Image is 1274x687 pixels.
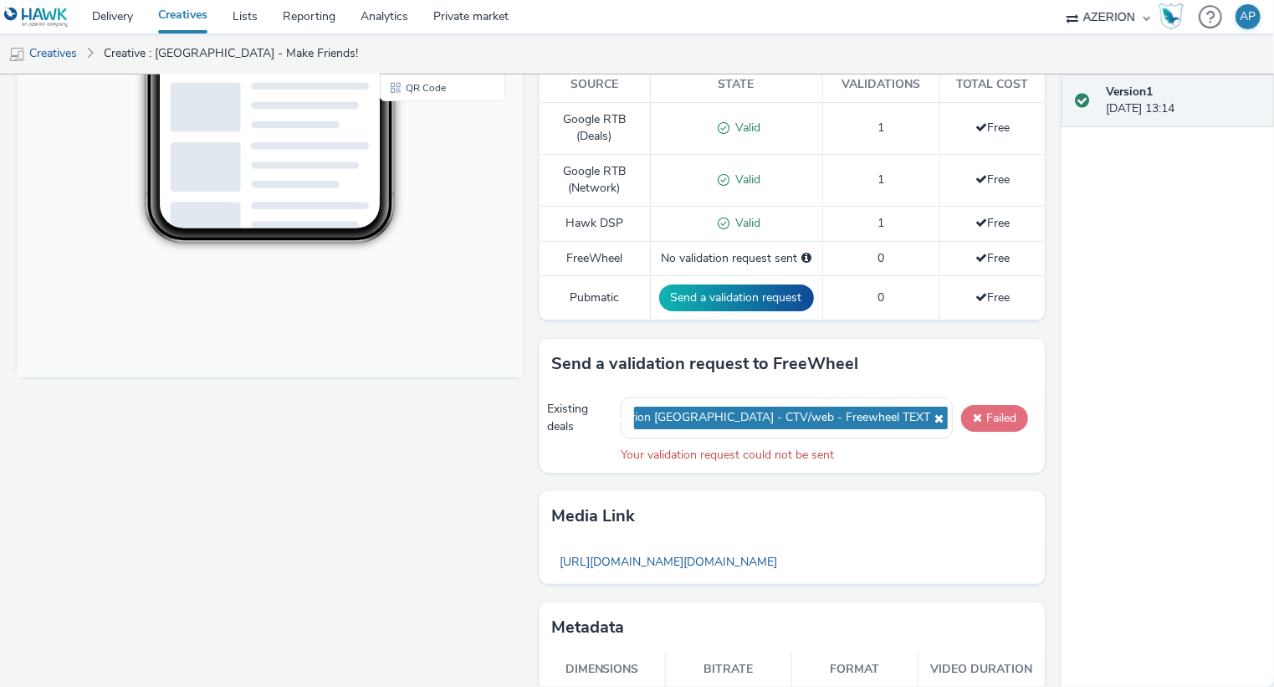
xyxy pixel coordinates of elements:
[540,241,650,275] td: FreeWheel
[548,401,612,435] div: Existing deals
[8,46,25,63] img: mobile
[540,154,650,206] td: Google RTB (Network)
[975,215,1010,231] span: Free
[552,504,636,529] h3: Media link
[650,68,822,102] th: State
[1241,4,1256,29] div: AP
[540,206,650,241] td: Hawk DSP
[389,392,429,402] span: QR Code
[95,33,366,74] a: Creative : [GEOGRAPHIC_DATA] - Make Friends!
[729,215,760,231] span: Valid
[877,250,884,266] span: 0
[366,346,485,367] li: Smartphone
[366,367,485,387] li: Desktop
[540,68,650,102] th: Source
[975,290,1010,305] span: Free
[621,447,1036,464] div: Your validation request could not be sent
[1159,3,1184,30] img: Hawk Academy
[540,653,666,687] th: Dimensions
[552,351,859,377] h3: Send a validation request to FreeWheel
[659,250,814,267] div: No validation request sent
[1106,84,1153,100] strong: Version 1
[975,250,1010,266] span: Free
[975,172,1010,187] span: Free
[659,285,814,311] button: Send a validation request
[552,615,625,640] h3: Metadata
[918,653,1045,687] th: Video duration
[666,653,792,687] th: Bitrate
[552,546,786,578] a: [URL][DOMAIN_NAME][DOMAIN_NAME]
[1159,3,1190,30] a: Hawk Academy
[366,387,485,407] li: QR Code
[611,411,930,425] span: Azerion [GEOGRAPHIC_DATA] - CTV/web - Freewheel TEXT
[540,275,650,320] td: Pubmatic
[822,68,940,102] th: Validations
[1106,84,1261,118] div: [DATE] 13:14
[161,64,179,74] span: 14:39
[4,7,69,28] img: undefined Logo
[389,351,443,361] span: Smartphone
[877,290,884,305] span: 0
[961,405,1028,432] button: Failed
[792,653,918,687] th: Format
[540,102,650,154] td: Google RTB (Deals)
[975,120,1010,136] span: Free
[877,215,884,231] span: 1
[801,250,811,267] div: Please select a deal below and click on Send to send a validation request to FreeWheel.
[877,172,884,187] span: 1
[729,172,760,187] span: Valid
[877,120,884,136] span: 1
[729,120,760,136] span: Valid
[389,372,427,382] span: Desktop
[940,68,1046,102] th: Total cost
